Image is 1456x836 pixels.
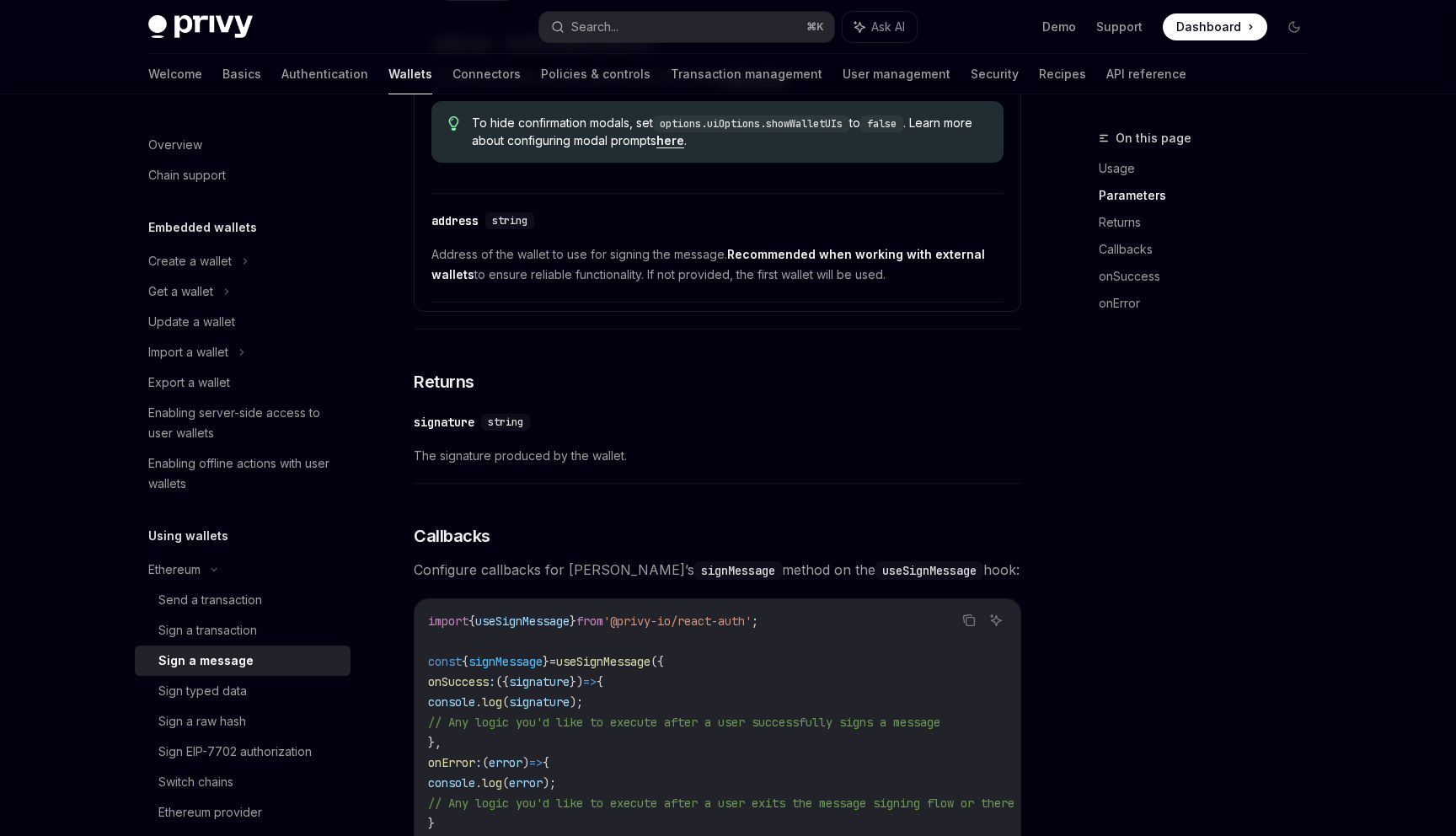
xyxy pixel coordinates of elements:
[1099,182,1321,209] a: Parameters
[135,706,351,737] a: Sign a raw hash
[414,414,474,431] div: signature
[570,694,583,710] span: );
[597,674,603,689] span: {
[482,755,489,770] span: (
[135,398,351,448] a: Enabling server-side access to user wallets
[135,676,351,706] a: Sign typed data
[843,12,917,42] button: Ask AI
[388,54,432,94] a: Wallets
[475,694,482,710] span: .
[806,20,824,34] span: ⌘ K
[468,614,475,629] span: {
[148,403,340,443] div: Enabling server-side access to user wallets
[522,755,529,770] span: )
[148,54,202,94] a: Welcome
[1039,54,1086,94] a: Recipes
[509,775,543,790] span: error
[448,116,460,131] svg: Tip
[158,651,254,671] div: Sign a message
[570,674,583,689] span: })
[428,816,435,831] span: }
[603,614,752,629] span: '@privy-io/react-auth'
[556,654,650,669] span: useSignMessage
[414,558,1021,581] span: Configure callbacks for [PERSON_NAME]’s method on the hook:
[860,115,903,132] code: false
[549,654,556,669] span: =
[452,54,521,94] a: Connectors
[752,614,758,629] span: ;
[571,17,618,37] div: Search...
[148,165,226,185] div: Chain support
[488,415,523,429] span: string
[135,737,351,767] a: Sign EIP-7702 authorization
[1106,54,1186,94] a: API reference
[1176,19,1241,35] span: Dashboard
[158,802,262,823] div: Ethereum provider
[135,130,351,160] a: Overview
[148,281,213,302] div: Get a wallet
[475,614,570,629] span: useSignMessage
[1281,13,1308,40] button: Toggle dark mode
[462,654,468,669] span: {
[431,212,479,229] div: address
[1042,19,1076,35] a: Demo
[148,453,340,494] div: Enabling offline actions with user wallets
[1099,155,1321,182] a: Usage
[135,307,351,337] a: Update a wallet
[428,654,462,669] span: const
[428,614,468,629] span: import
[148,217,257,238] h5: Embedded wallets
[1099,209,1321,236] a: Returns
[650,654,664,669] span: ({
[492,214,527,228] span: string
[148,135,202,155] div: Overview
[135,615,351,646] a: Sign a transaction
[543,755,549,770] span: {
[1096,19,1143,35] a: Support
[1099,263,1321,290] a: onSuccess
[135,767,351,797] a: Switch chains
[414,370,474,394] span: Returns
[158,711,246,731] div: Sign a raw hash
[489,674,495,689] span: :
[148,251,232,271] div: Create a wallet
[543,775,556,790] span: );
[135,585,351,615] a: Send a transaction
[158,681,247,701] div: Sign typed data
[475,775,482,790] span: .
[570,614,576,629] span: }
[414,446,1021,466] span: The signature produced by the wallet.
[428,796,1095,811] span: // Any logic you'd like to execute after a user exits the message signing flow or there is an error
[472,115,988,149] span: To hide confirmation modals, set to . Learn more about configuring modal prompts .
[135,367,351,398] a: Export a wallet
[971,54,1019,94] a: Security
[843,54,950,94] a: User management
[148,312,235,332] div: Update a wallet
[431,247,985,281] strong: Recommended when working with external wallets
[468,654,543,669] span: signMessage
[475,755,482,770] span: :
[1116,128,1191,148] span: On this page
[1163,13,1267,40] a: Dashboard
[135,160,351,190] a: Chain support
[671,54,822,94] a: Transaction management
[576,614,603,629] span: from
[428,755,475,770] span: onError
[158,742,312,762] div: Sign EIP-7702 authorization
[148,372,230,393] div: Export a wallet
[541,54,650,94] a: Policies & controls
[158,772,233,792] div: Switch chains
[502,694,509,710] span: (
[135,448,351,499] a: Enabling offline actions with user wallets
[1099,290,1321,317] a: onError
[543,654,549,669] span: }
[158,590,262,610] div: Send a transaction
[985,609,1007,631] button: Ask AI
[428,735,442,750] span: },
[509,674,570,689] span: signature
[1099,236,1321,263] a: Callbacks
[482,694,502,710] span: log
[489,755,522,770] span: error
[428,694,475,710] span: console
[148,15,253,39] img: dark logo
